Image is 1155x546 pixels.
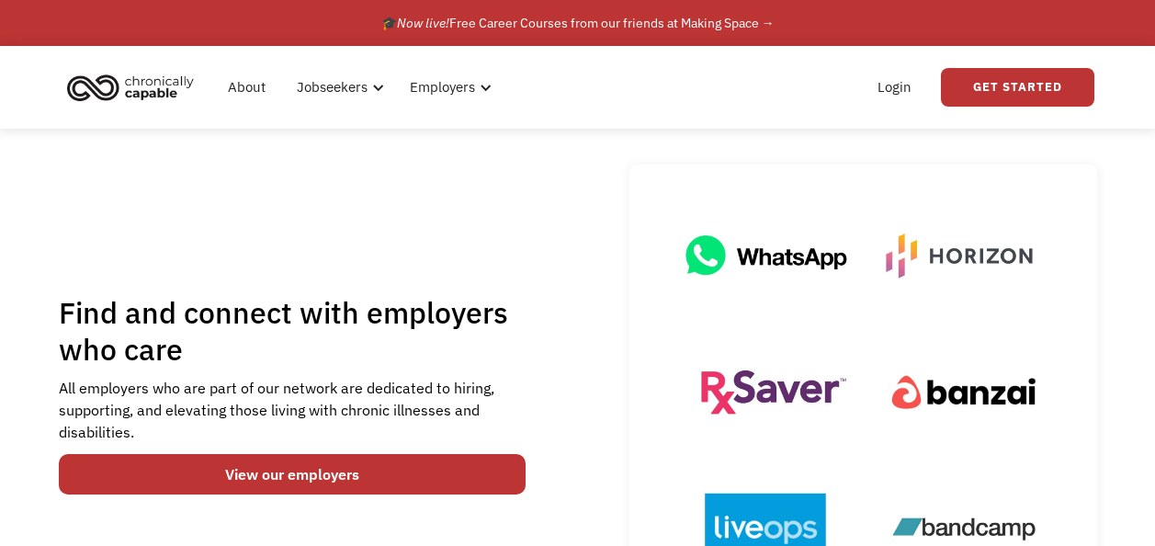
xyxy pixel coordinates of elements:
a: home [62,67,208,108]
em: Now live! [397,15,449,31]
div: Jobseekers [286,58,390,117]
a: Login [866,58,923,117]
a: About [217,58,277,117]
div: Employers [410,76,475,98]
a: Get Started [941,68,1094,107]
a: View our employers [59,454,527,495]
div: 🎓 Free Career Courses from our friends at Making Space → [381,12,775,34]
img: Chronically Capable logo [62,67,199,108]
div: All employers who are part of our network are dedicated to hiring, supporting, and elevating thos... [59,377,527,443]
div: Jobseekers [297,76,368,98]
div: Employers [399,58,497,117]
h1: Find and connect with employers who care [59,294,527,368]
